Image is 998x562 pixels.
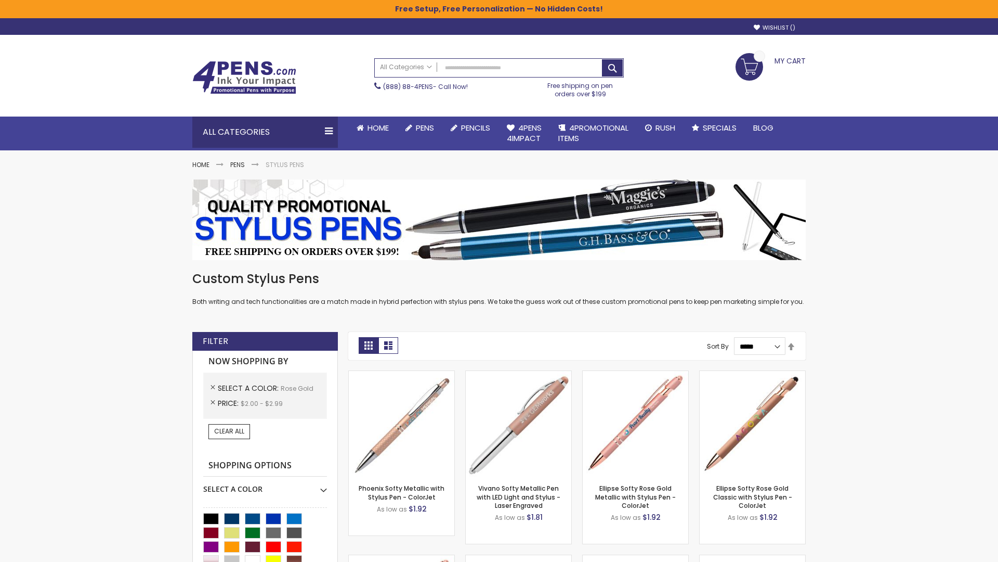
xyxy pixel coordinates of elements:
[192,180,806,260] img: Stylus Pens
[349,371,454,477] img: Phoenix Softy Metallic with Stylus Pen - ColorJet-Rose gold
[707,342,729,351] label: Sort By
[527,512,543,522] span: $1.81
[703,122,737,133] span: Specials
[367,122,389,133] span: Home
[218,383,281,393] span: Select A Color
[214,427,244,436] span: Clear All
[348,117,397,139] a: Home
[281,384,313,393] span: Rose Gold
[583,371,688,379] a: Ellipse Softy Rose Gold Metallic with Stylus Pen - ColorJet-Rose Gold
[637,117,684,139] a: Rush
[595,484,676,509] a: Ellipse Softy Rose Gold Metallic with Stylus Pen - ColorJet
[416,122,434,133] span: Pens
[759,512,778,522] span: $1.92
[383,82,433,91] a: (888) 88-4PENS
[208,424,250,439] a: Clear All
[266,160,304,169] strong: Stylus Pens
[466,371,571,477] img: Vivano Softy Metallic Pen with LED Light and Stylus - Laser Engraved-Rose Gold
[611,513,641,522] span: As low as
[753,122,773,133] span: Blog
[558,122,628,144] span: 4PROMOTIONAL ITEMS
[498,117,550,150] a: 4Pens4impact
[383,82,468,91] span: - Call Now!
[192,271,806,287] h1: Custom Stylus Pens
[377,505,407,514] span: As low as
[684,117,745,139] a: Specials
[203,477,327,494] div: Select A Color
[754,24,795,32] a: Wishlist
[477,484,560,509] a: Vivano Softy Metallic Pen with LED Light and Stylus - Laser Engraved
[550,117,637,150] a: 4PROMOTIONALITEMS
[349,371,454,379] a: Phoenix Softy Metallic with Stylus Pen - ColorJet-Rose gold
[745,117,782,139] a: Blog
[461,122,490,133] span: Pencils
[642,512,661,522] span: $1.92
[728,513,758,522] span: As low as
[537,78,624,98] div: Free shipping on pen orders over $199
[203,336,228,347] strong: Filter
[359,484,444,501] a: Phoenix Softy Metallic with Stylus Pen - ColorJet
[583,371,688,477] img: Ellipse Softy Rose Gold Metallic with Stylus Pen - ColorJet-Rose Gold
[409,504,427,514] span: $1.92
[397,117,442,139] a: Pens
[700,371,805,477] img: Ellipse Softy Rose Gold Classic with Stylus Pen - ColorJet-Rose Gold
[466,371,571,379] a: Vivano Softy Metallic Pen with LED Light and Stylus - Laser Engraved-Rose Gold
[655,122,675,133] span: Rush
[218,398,241,408] span: Price
[442,117,498,139] a: Pencils
[359,337,378,354] strong: Grid
[192,271,806,306] div: Both writing and tech functionalities are a match made in hybrid perfection with stylus pens. We ...
[713,484,792,509] a: Ellipse Softy Rose Gold Classic with Stylus Pen - ColorJet
[380,63,432,71] span: All Categories
[203,351,327,373] strong: Now Shopping by
[192,117,338,148] div: All Categories
[507,122,542,144] span: 4Pens 4impact
[192,61,296,94] img: 4Pens Custom Pens and Promotional Products
[495,513,525,522] span: As low as
[230,160,245,169] a: Pens
[241,399,283,408] span: $2.00 - $2.99
[203,455,327,477] strong: Shopping Options
[192,160,209,169] a: Home
[700,371,805,379] a: Ellipse Softy Rose Gold Classic with Stylus Pen - ColorJet-Rose Gold
[375,59,437,76] a: All Categories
